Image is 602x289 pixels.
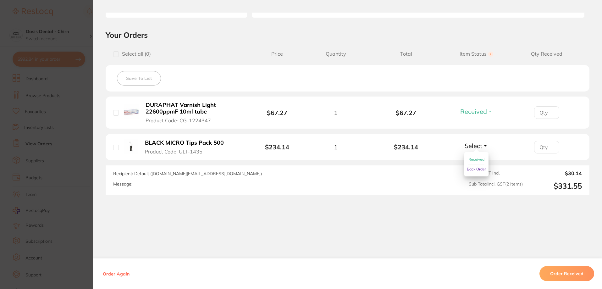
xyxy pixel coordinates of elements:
[371,51,441,57] span: Total
[117,71,161,86] button: Save To List
[441,51,512,57] span: Item Status
[101,271,131,276] button: Order Again
[265,143,289,151] b: $234.14
[534,141,559,153] input: Qty
[528,181,582,191] output: $331.55
[334,143,338,151] span: 1
[144,102,245,124] button: DURAPHAT Varnish Light 22600ppmF 10ml tube Product Code: CG-1224347
[301,51,371,57] span: Quantity
[467,164,486,174] button: Back Order
[334,109,338,116] span: 1
[124,139,138,154] img: BLACK MICRO Tips Pack 500
[528,170,582,176] output: $30.14
[145,149,202,154] span: Product Code: ULT-1435
[119,51,151,57] span: Select all ( 0 )
[124,104,139,120] img: DURAPHAT Varnish Light 22600ppmF 10ml tube
[146,102,243,115] b: DURAPHAT Varnish Light 22600ppmF 10ml tube
[371,109,441,116] b: $67.27
[371,143,441,151] b: $234.14
[106,30,589,40] h2: Your Orders
[463,142,490,150] button: Select
[146,118,211,123] span: Product Code: CG-1224347
[145,140,224,146] b: BLACK MICRO Tips Pack 500
[539,266,594,281] button: Order Received
[460,108,487,115] span: Received
[113,181,132,187] label: Message:
[113,171,262,176] span: Recipient: Default ( [DOMAIN_NAME][EMAIL_ADDRESS][DOMAIN_NAME] )
[511,51,582,57] span: Qty Received
[468,157,484,162] span: Received
[467,167,486,171] span: Back Order
[458,108,494,115] button: Received
[143,139,231,155] button: BLACK MICRO Tips Pack 500 Product Code: ULT-1435
[469,170,523,176] span: 10.0 % GST Incl.
[267,109,287,117] b: $67.27
[469,181,523,191] span: Sub Total Incl. GST ( 2 Items)
[254,51,301,57] span: Price
[534,106,559,119] input: Qty
[465,142,482,150] span: Select
[468,155,484,164] button: Received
